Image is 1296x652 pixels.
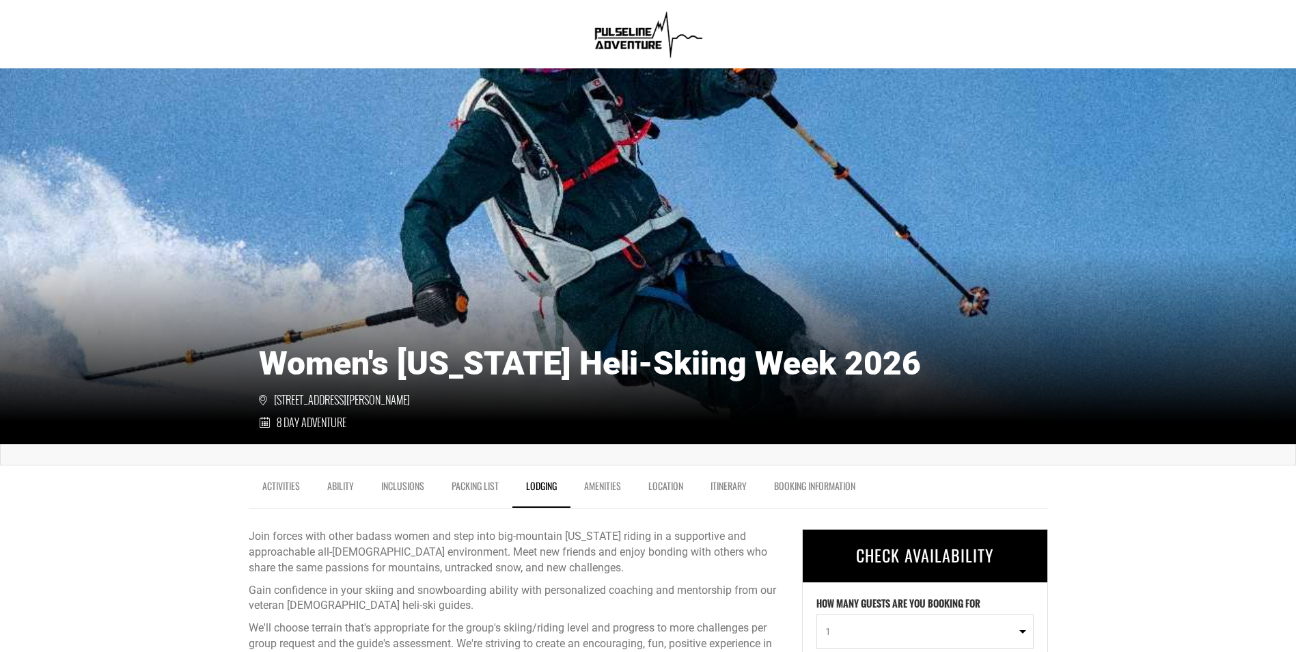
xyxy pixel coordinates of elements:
a: Amenities [570,472,635,506]
a: Lodging [512,472,570,508]
a: Ability [314,472,368,506]
a: Activities [249,472,314,506]
label: HOW MANY GUESTS ARE YOU BOOKING FOR [816,597,980,614]
img: 1638909355.png [589,7,707,62]
p: Gain confidence in your skiing and snowboarding ability with personalized coaching and mentorship... [249,583,782,614]
a: Inclusions [368,472,438,506]
a: Packing List [438,472,512,506]
p: Join forces with other badass women and step into big-mountain [US_STATE] riding in a supportive ... [249,529,782,576]
h1: Women's [US_STATE] Heli-Skiing Week 2026 [259,345,1038,382]
button: 1 [816,614,1034,649]
span: 1 [825,625,1016,638]
span: [STREET_ADDRESS][PERSON_NAME] [259,392,410,408]
span: CHECK AVAILABILITY [856,543,994,567]
a: BOOKING INFORMATION [760,472,869,506]
a: Itinerary [697,472,760,506]
span: 8 Day Adventure [277,415,346,431]
a: Location [635,472,697,506]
